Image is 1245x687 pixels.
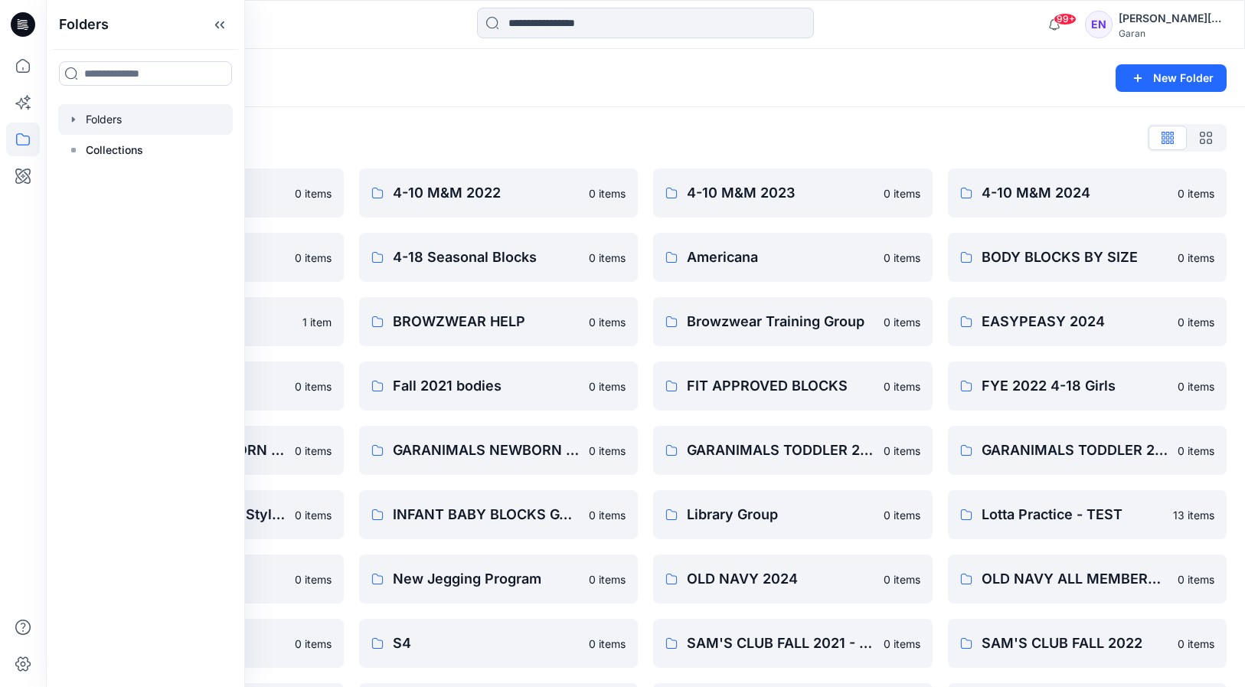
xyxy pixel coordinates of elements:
[393,440,580,461] p: GARANIMALS NEWBORN BABY 2025
[982,182,1169,204] p: 4-10 M&M 2024
[589,636,626,652] p: 0 items
[687,247,874,268] p: Americana
[982,375,1169,397] p: FYE 2022 4-18 Girls
[884,314,920,330] p: 0 items
[1085,11,1113,38] div: EN
[982,440,1169,461] p: GARANIMALS TODDLER 2025
[948,361,1227,411] a: FYE 2022 4-18 Girls0 items
[295,443,332,459] p: 0 items
[687,633,874,654] p: SAM'S CLUB FALL 2021 - GIRLS & BOYS
[393,182,580,204] p: 4-10 M&M 2022
[359,490,639,539] a: INFANT BABY BLOCKS GARANIMALS0 items
[295,250,332,266] p: 0 items
[884,571,920,587] p: 0 items
[359,619,639,668] a: S40 items
[687,504,874,525] p: Library Group
[982,247,1169,268] p: BODY BLOCKS BY SIZE
[86,141,143,159] p: Collections
[884,636,920,652] p: 0 items
[884,250,920,266] p: 0 items
[589,250,626,266] p: 0 items
[1178,443,1214,459] p: 0 items
[295,185,332,201] p: 0 items
[653,361,933,411] a: FIT APPROVED BLOCKS0 items
[884,378,920,394] p: 0 items
[1119,28,1226,39] div: Garan
[589,571,626,587] p: 0 items
[653,490,933,539] a: Library Group0 items
[359,233,639,282] a: 4-18 Seasonal Blocks0 items
[948,297,1227,346] a: EASYPEASY 20240 items
[1119,9,1226,28] div: [PERSON_NAME][DATE]
[359,168,639,218] a: 4-10 M&M 20220 items
[884,507,920,523] p: 0 items
[359,555,639,604] a: New Jegging Program0 items
[884,185,920,201] p: 0 items
[653,555,933,604] a: OLD NAVY 20240 items
[1178,378,1214,394] p: 0 items
[1178,636,1214,652] p: 0 items
[982,633,1169,654] p: SAM'S CLUB FALL 2022
[948,233,1227,282] a: BODY BLOCKS BY SIZE0 items
[393,504,580,525] p: INFANT BABY BLOCKS GARANIMALS
[393,633,580,654] p: S4
[393,247,580,268] p: 4-18 Seasonal Blocks
[1178,314,1214,330] p: 0 items
[687,568,874,590] p: OLD NAVY 2024
[948,555,1227,604] a: OLD NAVY ALL MEMBERS BOARD0 items
[359,361,639,411] a: Fall 2021 bodies0 items
[589,314,626,330] p: 0 items
[1178,185,1214,201] p: 0 items
[589,378,626,394] p: 0 items
[687,182,874,204] p: 4-10 M&M 2023
[295,378,332,394] p: 0 items
[653,426,933,475] a: GARANIMALS TODDLER 20240 items
[948,490,1227,539] a: Lotta Practice - TEST13 items
[393,375,580,397] p: Fall 2021 bodies
[982,311,1169,332] p: EASYPEASY 2024
[1054,13,1077,25] span: 99+
[653,233,933,282] a: Americana0 items
[393,568,580,590] p: New Jegging Program
[948,619,1227,668] a: SAM'S CLUB FALL 20220 items
[1178,571,1214,587] p: 0 items
[948,168,1227,218] a: 4-10 M&M 20240 items
[982,504,1165,525] p: Lotta Practice - TEST
[359,426,639,475] a: GARANIMALS NEWBORN BABY 20250 items
[359,297,639,346] a: BROWZWEAR HELP0 items
[687,311,874,332] p: Browzwear Training Group
[393,311,580,332] p: BROWZWEAR HELP
[295,636,332,652] p: 0 items
[982,568,1169,590] p: OLD NAVY ALL MEMBERS BOARD
[653,619,933,668] a: SAM'S CLUB FALL 2021 - GIRLS & BOYS0 items
[1173,507,1214,523] p: 13 items
[589,443,626,459] p: 0 items
[687,440,874,461] p: GARANIMALS TODDLER 2024
[1116,64,1227,92] button: New Folder
[653,297,933,346] a: Browzwear Training Group0 items
[884,443,920,459] p: 0 items
[1178,250,1214,266] p: 0 items
[302,314,332,330] p: 1 item
[687,375,874,397] p: FIT APPROVED BLOCKS
[589,185,626,201] p: 0 items
[295,507,332,523] p: 0 items
[653,168,933,218] a: 4-10 M&M 20230 items
[948,426,1227,475] a: GARANIMALS TODDLER 20250 items
[295,571,332,587] p: 0 items
[589,507,626,523] p: 0 items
